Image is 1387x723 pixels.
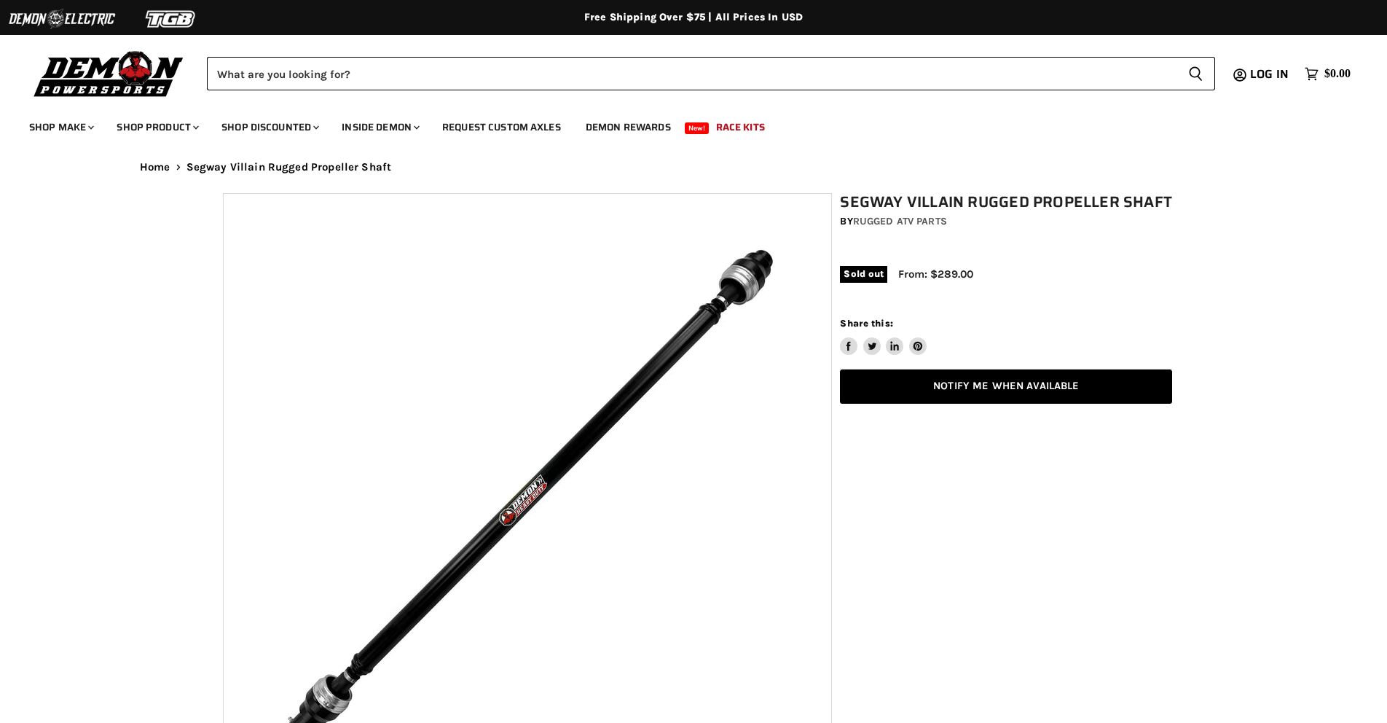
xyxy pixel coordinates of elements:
ul: Main menu [18,106,1347,142]
div: Free Shipping Over $75 | All Prices In USD [111,11,1276,24]
input: Search [207,57,1176,90]
a: Demon Rewards [575,112,682,142]
button: Search [1176,57,1215,90]
span: Log in [1250,65,1289,83]
span: Share this: [840,318,892,329]
nav: Breadcrumbs [111,161,1276,173]
a: Shop Make [18,112,103,142]
span: $0.00 [1324,67,1351,81]
a: $0.00 [1297,63,1358,85]
aside: Share this: [840,317,927,356]
span: Segway Villain Rugged Propeller Shaft [186,161,392,173]
img: Demon Electric Logo 2 [7,5,117,33]
a: Race Kits [705,112,776,142]
form: Product [207,57,1215,90]
span: From: $289.00 [898,267,973,281]
a: Home [140,161,170,173]
a: Rugged ATV Parts [853,215,947,227]
img: Demon Powersports [29,47,189,99]
span: Sold out [840,266,887,282]
div: by [840,214,1172,230]
a: Log in [1243,68,1297,81]
a: Notify Me When Available [840,370,1172,404]
h1: Segway Villain Rugged Propeller Shaft [840,193,1172,211]
a: Inside Demon [331,112,428,142]
a: Shop Discounted [211,112,328,142]
a: Request Custom Axles [431,112,572,142]
img: TGB Logo 2 [117,5,226,33]
a: Shop Product [106,112,208,142]
span: New! [685,122,710,134]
